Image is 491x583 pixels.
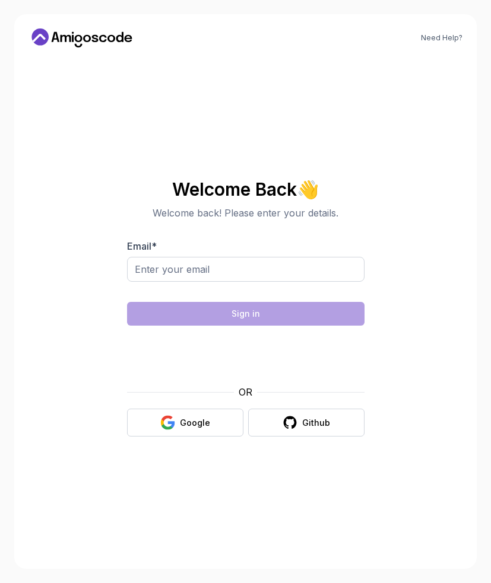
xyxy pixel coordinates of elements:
[127,409,243,437] button: Google
[239,385,252,399] p: OR
[127,180,365,199] h2: Welcome Back
[28,28,135,47] a: Home link
[180,417,210,429] div: Google
[232,308,260,320] div: Sign in
[127,240,157,252] label: Email *
[156,333,335,378] iframe: Widget containing checkbox for hCaptcha security challenge
[248,409,365,437] button: Github
[127,206,365,220] p: Welcome back! Please enter your details.
[296,179,319,199] span: 👋
[421,33,463,43] a: Need Help?
[302,417,330,429] div: Github
[127,257,365,282] input: Enter your email
[127,302,365,326] button: Sign in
